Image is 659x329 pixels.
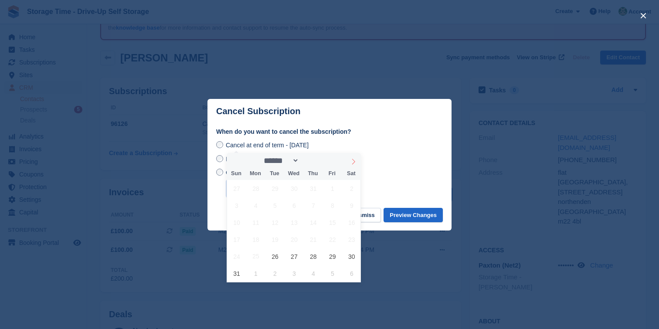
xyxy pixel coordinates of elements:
[246,171,265,176] span: Mon
[228,180,245,197] span: July 27, 2025
[305,248,322,265] span: August 28, 2025
[305,214,322,231] span: August 14, 2025
[285,214,302,231] span: August 13, 2025
[323,171,342,176] span: Fri
[216,127,443,136] label: When do you want to cancel the subscription?
[285,197,302,214] span: August 6, 2025
[266,214,283,231] span: August 12, 2025
[299,156,326,165] input: Year
[226,169,274,176] span: On a custom date
[305,197,322,214] span: August 7, 2025
[284,171,303,176] span: Wed
[226,156,258,163] span: Immediately
[285,265,302,282] span: September 3, 2025
[285,248,302,265] span: August 27, 2025
[343,248,360,265] span: August 30, 2025
[228,265,245,282] span: August 31, 2025
[216,155,223,162] input: Immediately
[324,248,341,265] span: August 29, 2025
[324,197,341,214] span: August 8, 2025
[324,265,341,282] span: September 5, 2025
[216,141,223,148] input: Cancel at end of term - [DATE]
[228,248,245,265] span: August 24, 2025
[216,106,300,116] p: Cancel Subscription
[343,197,360,214] span: August 9, 2025
[324,231,341,248] span: August 22, 2025
[247,265,264,282] span: September 1, 2025
[324,180,341,197] span: August 1, 2025
[266,231,283,248] span: August 19, 2025
[228,197,245,214] span: August 3, 2025
[347,208,381,222] button: Dismiss
[216,169,223,176] input: On a custom date
[266,180,283,197] span: July 29, 2025
[266,265,283,282] span: September 2, 2025
[261,156,299,165] select: Month
[226,142,309,149] span: Cancel at end of term - [DATE]
[342,171,361,176] span: Sat
[228,214,245,231] span: August 10, 2025
[247,248,264,265] span: August 25, 2025
[305,231,322,248] span: August 21, 2025
[227,171,246,176] span: Sun
[247,180,264,197] span: July 28, 2025
[285,180,302,197] span: July 30, 2025
[343,265,360,282] span: September 6, 2025
[228,231,245,248] span: August 17, 2025
[343,231,360,248] span: August 23, 2025
[636,9,650,23] button: close
[305,265,322,282] span: September 4, 2025
[247,231,264,248] span: August 18, 2025
[343,214,360,231] span: August 16, 2025
[285,231,302,248] span: August 20, 2025
[305,180,322,197] span: July 31, 2025
[266,197,283,214] span: August 5, 2025
[324,214,341,231] span: August 15, 2025
[247,214,264,231] span: August 11, 2025
[384,208,443,222] button: Preview Changes
[247,197,264,214] span: August 4, 2025
[266,248,283,265] span: August 26, 2025
[303,171,323,176] span: Thu
[343,180,360,197] span: August 2, 2025
[265,171,284,176] span: Tue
